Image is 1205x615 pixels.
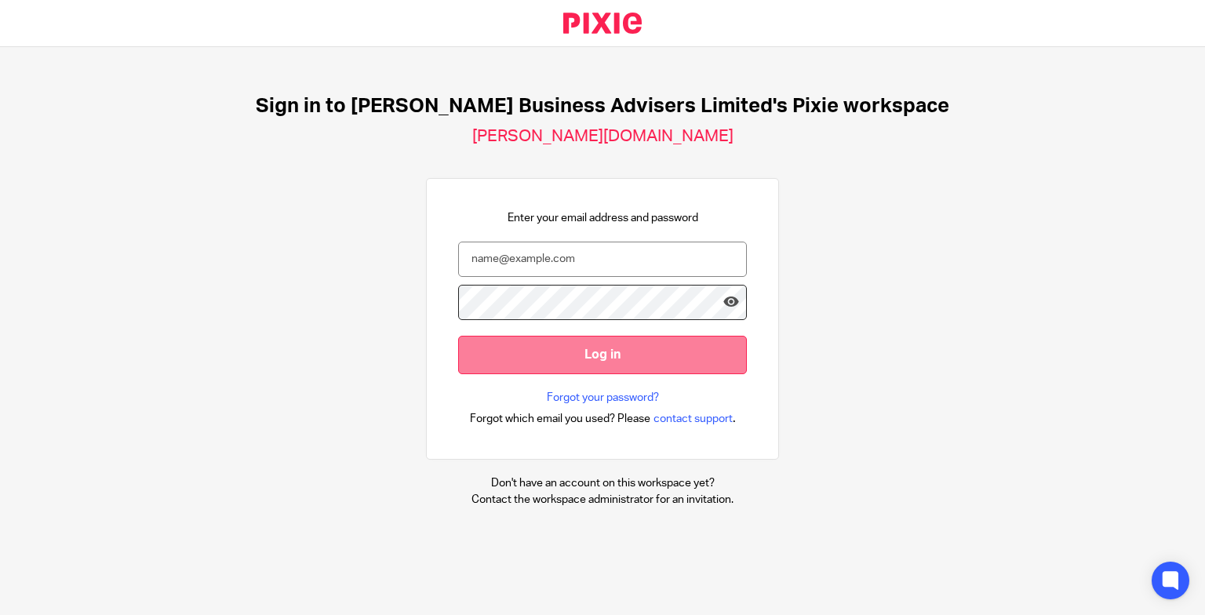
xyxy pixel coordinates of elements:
[471,475,734,491] p: Don't have an account on this workspace yet?
[458,336,747,374] input: Log in
[547,390,659,406] a: Forgot your password?
[458,242,747,277] input: name@example.com
[470,411,650,427] span: Forgot which email you used? Please
[472,126,734,147] h2: [PERSON_NAME][DOMAIN_NAME]
[653,411,733,427] span: contact support
[470,409,736,428] div: .
[471,492,734,508] p: Contact the workspace administrator for an invitation.
[508,210,698,226] p: Enter your email address and password
[256,94,949,118] h1: Sign in to [PERSON_NAME] Business Advisers Limited's Pixie workspace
